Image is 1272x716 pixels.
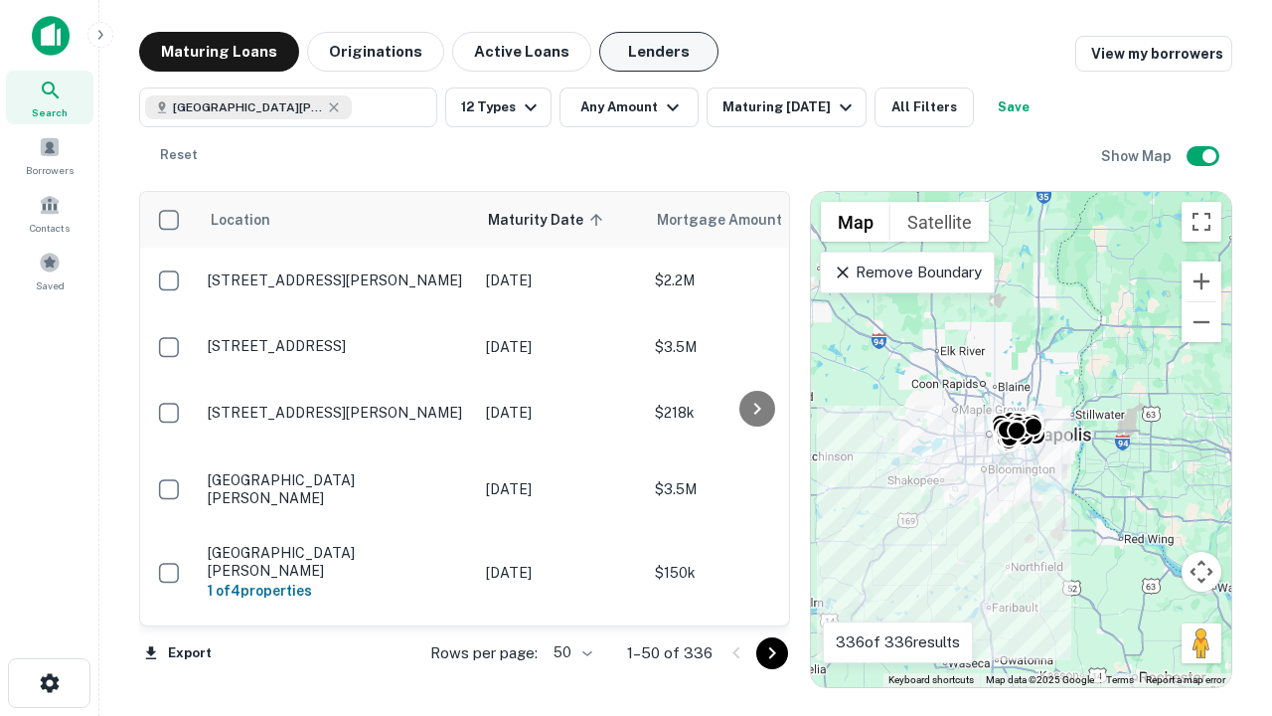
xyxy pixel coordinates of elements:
[627,641,713,665] p: 1–50 of 336
[208,404,466,422] p: [STREET_ADDRESS][PERSON_NAME]
[1182,262,1221,301] button: Zoom in
[486,562,635,584] p: [DATE]
[890,202,989,242] button: Show satellite imagery
[307,32,444,72] button: Originations
[655,562,854,584] p: $150k
[645,192,864,248] th: Mortgage Amount
[486,478,635,500] p: [DATE]
[208,471,466,507] p: [GEOGRAPHIC_DATA][PERSON_NAME]
[476,192,645,248] th: Maturity Date
[888,673,974,687] button: Keyboard shortcuts
[1075,36,1232,72] a: View my borrowers
[756,637,788,669] button: Go to next page
[198,192,476,248] th: Location
[445,88,552,127] button: 12 Types
[655,402,854,424] p: $218k
[1182,552,1221,592] button: Map camera controls
[1146,674,1225,685] a: Report a map error
[139,32,299,72] button: Maturing Loans
[1106,674,1134,685] a: Terms (opens in new tab)
[452,32,591,72] button: Active Loans
[486,336,635,358] p: [DATE]
[559,88,699,127] button: Any Amount
[836,630,960,654] p: 336 of 336 results
[1182,202,1221,242] button: Toggle fullscreen view
[32,104,68,120] span: Search
[32,16,70,56] img: capitalize-icon.png
[1101,145,1175,167] h6: Show Map
[657,208,808,232] span: Mortgage Amount
[26,162,74,178] span: Borrowers
[874,88,974,127] button: All Filters
[6,186,93,240] a: Contacts
[816,661,881,687] a: Open this area in Google Maps (opens a new window)
[208,271,466,289] p: [STREET_ADDRESS][PERSON_NAME]
[546,638,595,667] div: 50
[488,208,609,232] span: Maturity Date
[6,128,93,182] a: Borrowers
[6,244,93,297] a: Saved
[816,661,881,687] img: Google
[811,192,1231,687] div: 0 0
[1173,557,1272,652] iframe: Chat Widget
[707,88,867,127] button: Maturing [DATE]
[208,544,466,580] p: [GEOGRAPHIC_DATA][PERSON_NAME]
[210,208,270,232] span: Location
[208,337,466,355] p: [STREET_ADDRESS]
[147,135,211,175] button: Reset
[655,336,854,358] p: $3.5M
[986,674,1094,685] span: Map data ©2025 Google
[173,98,322,116] span: [GEOGRAPHIC_DATA][PERSON_NAME], [GEOGRAPHIC_DATA], [GEOGRAPHIC_DATA]
[30,220,70,236] span: Contacts
[486,402,635,424] p: [DATE]
[655,269,854,291] p: $2.2M
[982,88,1045,127] button: Save your search to get updates of matches that match your search criteria.
[1182,302,1221,342] button: Zoom out
[430,641,538,665] p: Rows per page:
[139,638,217,668] button: Export
[821,202,890,242] button: Show street map
[655,478,854,500] p: $3.5M
[722,95,858,119] div: Maturing [DATE]
[208,580,466,602] h6: 1 of 4 properties
[6,71,93,124] a: Search
[833,261,981,284] p: Remove Boundary
[486,269,635,291] p: [DATE]
[36,277,65,293] span: Saved
[599,32,718,72] button: Lenders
